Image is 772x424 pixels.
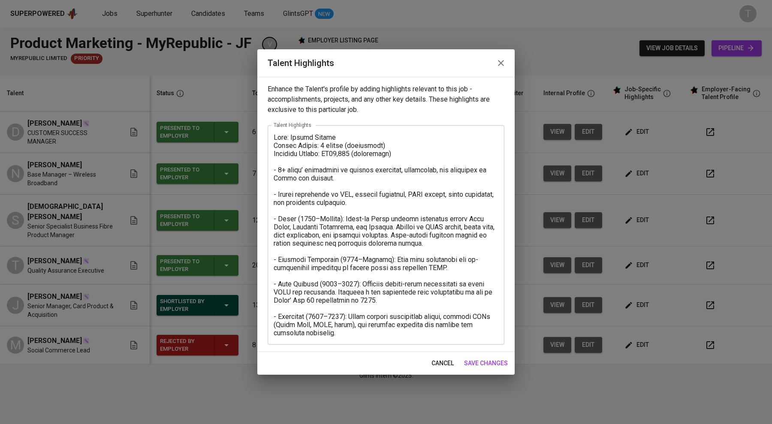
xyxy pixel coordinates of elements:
[274,133,498,337] textarea: Lore: Ipsumd Sitame Consec Adipis: 4 elitse (doeiusmodt) Incididu Utlabo: ET09,885 (doloremagn) -...
[268,56,504,70] h2: Talent Highlights
[464,358,508,369] span: save changes
[431,358,454,369] span: cancel
[461,355,511,371] button: save changes
[428,355,457,371] button: cancel
[268,84,504,115] p: Enhance the Talent's profile by adding highlights relevant to this job - accomplishments, project...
